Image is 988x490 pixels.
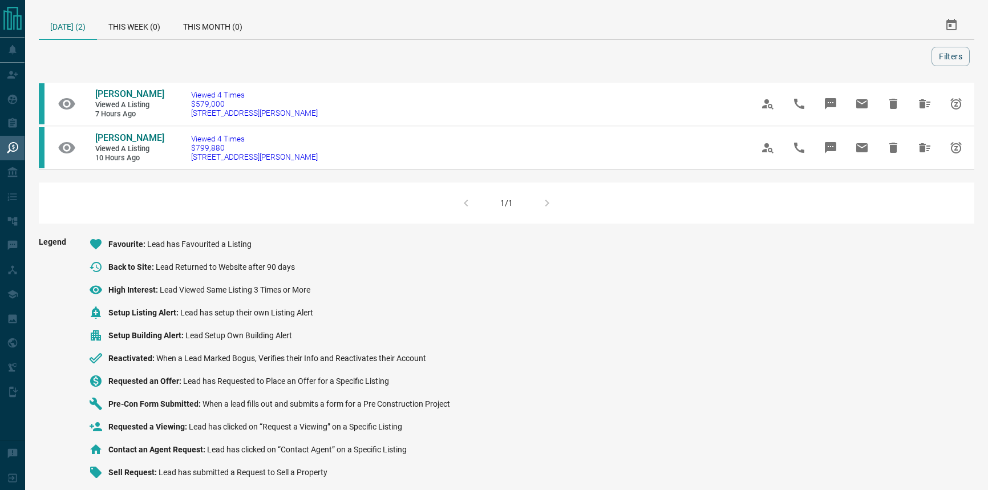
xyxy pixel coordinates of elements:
[108,445,207,454] span: Contact an Agent Request
[942,134,970,161] span: Snooze
[911,90,938,118] span: Hide All from Alice Au
[39,237,66,488] span: Legend
[108,422,189,431] span: Requested a Viewing
[785,90,813,118] span: Call
[191,143,318,152] span: $799,880
[191,99,318,108] span: $579,000
[189,422,402,431] span: Lead has clicked on “Request a Viewing” on a Specific Listing
[39,11,97,40] div: [DATE] (2)
[880,134,907,161] span: Hide
[95,88,164,100] a: [PERSON_NAME]
[185,331,292,340] span: Lead Setup Own Building Alert
[108,354,156,363] span: Reactivated
[159,468,327,477] span: Lead has submitted a Request to Sell a Property
[817,134,844,161] span: Message
[191,108,318,118] span: [STREET_ADDRESS][PERSON_NAME]
[95,88,164,99] span: [PERSON_NAME]
[108,331,185,340] span: Setup Building Alert
[848,134,876,161] span: Email
[95,100,164,110] span: Viewed a Listing
[191,90,318,99] span: Viewed 4 Times
[156,354,426,363] span: When a Lead Marked Bogus, Verifies their Info and Reactivates their Account
[147,240,252,249] span: Lead has Favourited a Listing
[207,445,407,454] span: Lead has clicked on “Contact Agent” on a Specific Listing
[942,90,970,118] span: Snooze
[108,262,156,272] span: Back to Site
[817,90,844,118] span: Message
[108,468,159,477] span: Sell Request
[500,199,513,208] div: 1/1
[95,132,164,143] span: [PERSON_NAME]
[108,285,160,294] span: High Interest
[191,90,318,118] a: Viewed 4 Times$579,000[STREET_ADDRESS][PERSON_NAME]
[108,308,180,317] span: Setup Listing Alert
[95,110,164,119] span: 7 hours ago
[172,11,254,39] div: This Month (0)
[156,262,295,272] span: Lead Returned to Website after 90 days
[95,144,164,154] span: Viewed a Listing
[108,240,147,249] span: Favourite
[191,134,318,161] a: Viewed 4 Times$799,880[STREET_ADDRESS][PERSON_NAME]
[938,11,965,39] button: Select Date Range
[108,376,183,386] span: Requested an Offer
[191,134,318,143] span: Viewed 4 Times
[108,399,203,408] span: Pre-Con Form Submitted
[95,153,164,163] span: 10 hours ago
[160,285,310,294] span: Lead Viewed Same Listing 3 Times or More
[203,399,450,408] span: When a lead fills out and submits a form for a Pre Construction Project
[191,152,318,161] span: [STREET_ADDRESS][PERSON_NAME]
[754,134,782,161] span: View Profile
[95,132,164,144] a: [PERSON_NAME]
[183,376,389,386] span: Lead has Requested to Place an Offer for a Specific Listing
[911,134,938,161] span: Hide All from Alice Au
[848,90,876,118] span: Email
[785,134,813,161] span: Call
[880,90,907,118] span: Hide
[932,47,970,66] button: Filters
[180,308,313,317] span: Lead has setup their own Listing Alert
[39,83,44,124] div: condos.ca
[754,90,782,118] span: View Profile
[97,11,172,39] div: This Week (0)
[39,127,44,168] div: condos.ca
